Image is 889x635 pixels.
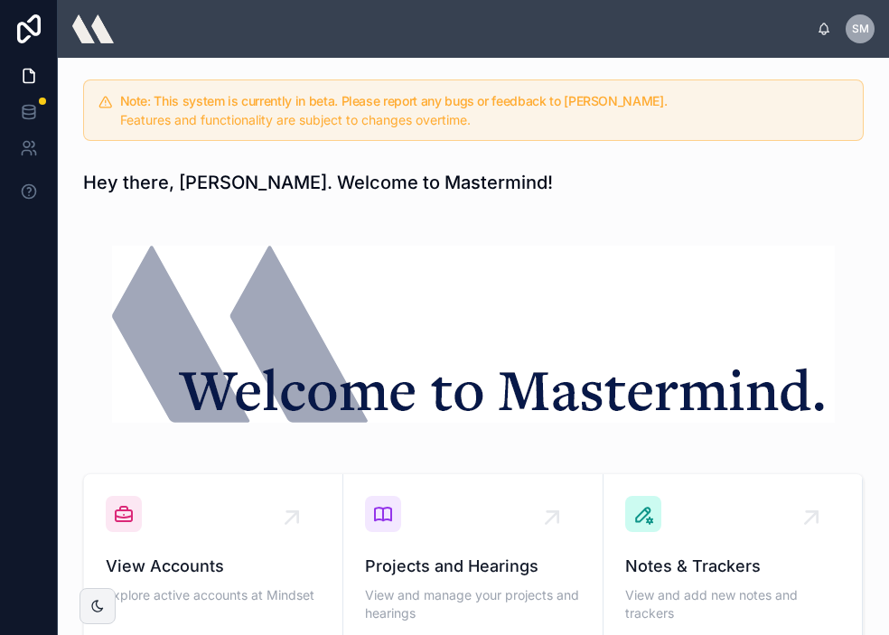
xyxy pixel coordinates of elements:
div: Features and functionality are subject to changes overtime. [120,111,848,129]
img: App logo [72,14,114,43]
span: View and add new notes and trackers [625,586,840,622]
span: Notes & Trackers [625,554,840,579]
h5: Note: This system is currently in beta. Please report any bugs or feedback to Andrew. [120,95,848,107]
img: 33613-Welcome.png [112,246,835,423]
span: View and manage your projects and hearings [365,586,580,622]
span: View Accounts [106,554,321,579]
span: Explore active accounts at Mindset [106,586,321,604]
span: Features and functionality are subject to changes overtime. [120,112,471,127]
span: SM [852,22,869,36]
h1: Hey there, [PERSON_NAME]. Welcome to Mastermind! [83,170,553,195]
span: Projects and Hearings [365,554,580,579]
div: scrollable content [128,25,817,33]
